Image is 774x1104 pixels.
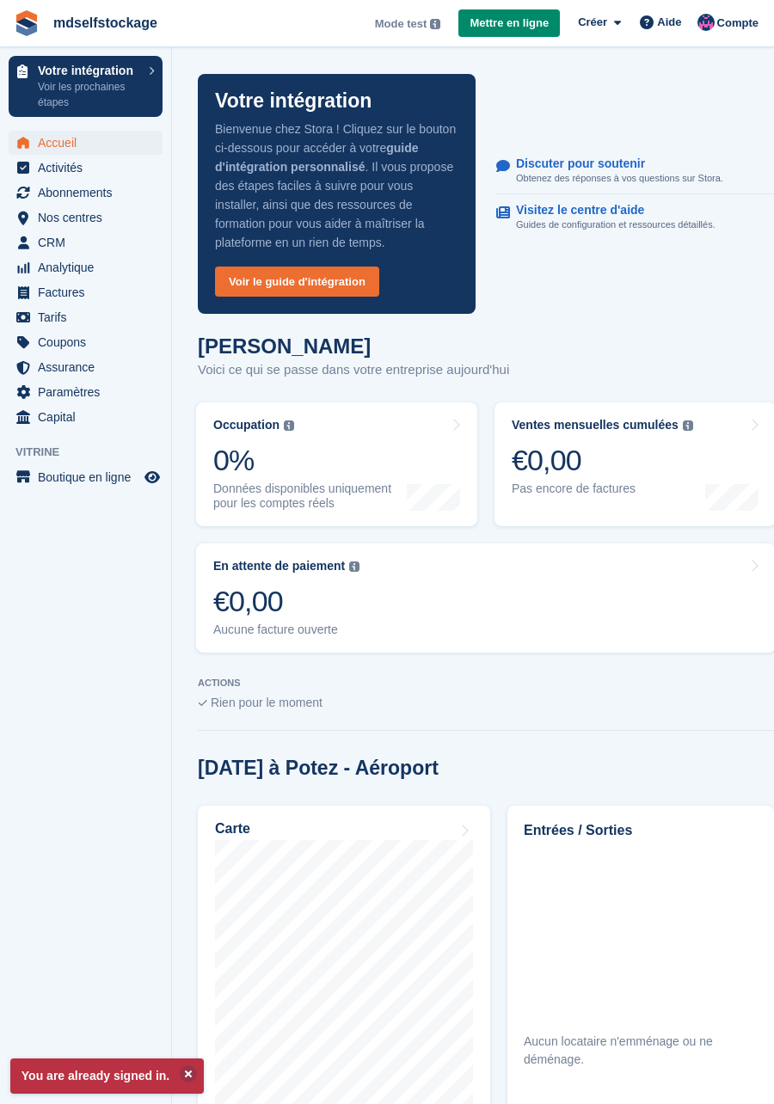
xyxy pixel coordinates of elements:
[516,218,716,232] p: Guides de configuration et ressources détaillés.
[213,481,407,511] div: Données disponibles uniquement pour les comptes réels
[657,14,681,31] span: Aide
[9,56,163,117] a: Votre intégration Voir les prochaines étapes
[717,15,759,32] span: Compte
[10,1058,204,1094] p: You are already signed in.
[215,821,250,837] h2: Carte
[213,584,359,619] div: €0,00
[9,305,163,329] a: menu
[512,443,693,478] div: €0,00
[697,14,715,31] img: Melvin Dabonneville
[512,481,693,496] div: Pas encore de factures
[15,444,171,461] span: Vitrine
[38,465,141,489] span: Boutique en ligne
[215,120,458,252] p: Bienvenue chez Stora ! Cliquez sur le bouton ci-dessous pour accéder à votre . Il vous propose de...
[512,418,679,432] div: Ventes mensuelles cumulées
[9,355,163,379] a: menu
[38,355,141,379] span: Assurance
[38,380,141,404] span: Paramètres
[215,267,379,297] a: Voir le guide d'intégration
[38,305,141,329] span: Tarifs
[142,467,163,488] a: Boutique d'aperçu
[38,230,141,255] span: CRM
[213,418,279,432] div: Occupation
[516,156,709,171] p: Discuter pour soutenir
[9,380,163,404] a: menu
[458,9,560,38] a: Mettre en ligne
[215,91,372,111] p: Votre intégration
[9,405,163,429] a: menu
[38,330,141,354] span: Coupons
[496,148,774,195] a: Discuter pour soutenir Obtenez des réponses à vos questions sur Stora.
[375,15,427,33] span: Mode test
[198,334,509,358] h1: [PERSON_NAME]
[496,194,774,241] a: Visitez le centre d'aide Guides de configuration et ressources détaillés.
[9,131,163,155] a: menu
[38,255,141,279] span: Analytique
[9,280,163,304] a: menu
[9,205,163,230] a: menu
[9,230,163,255] a: menu
[9,255,163,279] a: menu
[38,79,140,110] p: Voir les prochaines étapes
[430,19,440,29] img: icon-info-grey-7440780725fd019a000dd9b08b2336e03edf1995a4989e88bcd33f0948082b44.svg
[198,700,207,707] img: blank_slate_check_icon-ba018cac091ee9be17c0a81a6c232d5eb81de652e7a59be601be346b1b6ddf79.svg
[9,156,163,180] a: menu
[14,10,40,36] img: stora-icon-8386f47178a22dfd0bd8f6a31ec36ba5ce8667c1dd55bd0f319d3a0aa187defe.svg
[38,280,141,304] span: Factures
[349,561,359,572] img: icon-info-grey-7440780725fd019a000dd9b08b2336e03edf1995a4989e88bcd33f0948082b44.svg
[524,820,758,841] h2: Entrées / Sorties
[38,181,141,205] span: Abonnements
[198,757,439,780] h2: [DATE] à Potez - Aéroport
[198,360,509,380] p: Voici ce qui se passe dans votre entreprise aujourd'hui
[213,623,359,637] div: Aucune facture ouverte
[9,181,163,205] a: menu
[215,141,419,174] strong: guide d'intégration personnalisé
[9,465,163,489] a: menu
[284,420,294,431] img: icon-info-grey-7440780725fd019a000dd9b08b2336e03edf1995a4989e88bcd33f0948082b44.svg
[38,131,141,155] span: Accueil
[196,402,477,526] a: Occupation 0% Données disponibles uniquement pour les comptes réels
[46,9,164,37] a: mdselfstockage
[213,559,345,573] div: En attente de paiement
[198,678,774,689] p: ACTIONS
[38,156,141,180] span: Activités
[524,1033,758,1069] div: Aucun locataire n'emménage ou ne déménage.
[470,15,549,32] span: Mettre en ligne
[516,171,723,186] p: Obtenez des réponses à vos questions sur Stora.
[213,443,407,478] div: 0%
[38,64,140,77] p: Votre intégration
[211,696,322,709] span: Rien pour le moment
[9,330,163,354] a: menu
[578,14,607,31] span: Créer
[516,203,702,218] p: Visitez le centre d'aide
[38,205,141,230] span: Nos centres
[683,420,693,431] img: icon-info-grey-7440780725fd019a000dd9b08b2336e03edf1995a4989e88bcd33f0948082b44.svg
[38,405,141,429] span: Capital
